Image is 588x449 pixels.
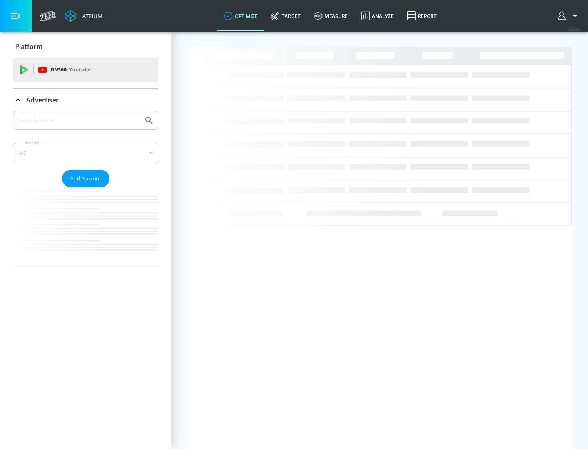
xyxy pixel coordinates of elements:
[70,174,101,183] span: Add Account
[69,65,91,74] p: Youtube
[400,1,443,31] a: Report
[13,58,158,82] div: DV360: Youtube
[264,1,307,31] a: Target
[568,27,580,31] span: v 4.24.0
[26,96,59,104] p: Advertiser
[13,89,158,111] div: Advertiser
[65,10,102,22] a: Atrium
[79,12,102,20] div: Atrium
[15,42,42,51] p: Platform
[13,111,158,267] div: Advertiser
[62,170,109,187] button: Add Account
[23,140,41,145] label: Sort By
[16,115,140,126] input: Search by name
[354,1,400,31] a: Analyze
[217,1,264,31] a: optimize
[51,65,91,74] p: DV360:
[307,1,354,31] a: measure
[13,187,158,267] nav: list of Advertiser
[13,35,158,58] div: Platform
[13,143,158,163] div: A-Z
